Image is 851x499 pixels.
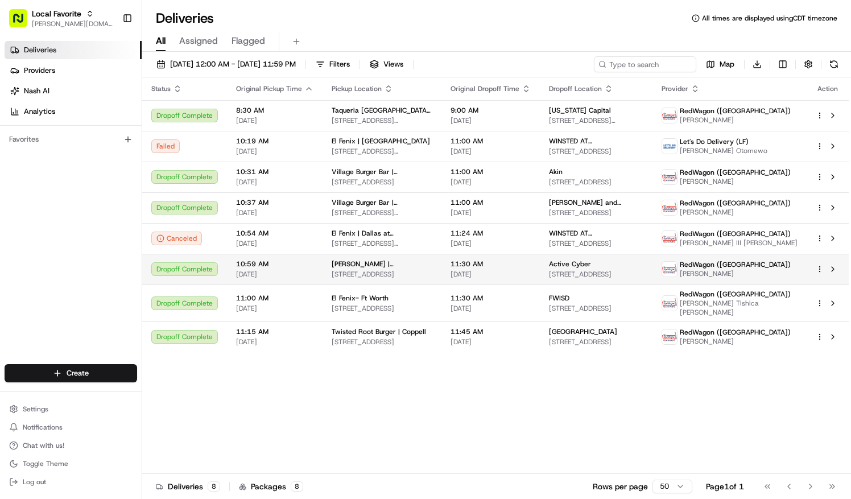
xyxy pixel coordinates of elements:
span: [DATE] [236,178,313,187]
input: Type to search [594,56,696,72]
span: Flagged [232,34,265,48]
a: 📗Knowledge Base [7,160,92,180]
span: Log out [23,477,46,486]
span: [STREET_ADDRESS] [549,178,643,187]
button: Local Favorite[PERSON_NAME][DOMAIN_NAME][EMAIL_ADDRESS][PERSON_NAME][DOMAIN_NAME] [5,5,118,32]
span: Settings [23,405,48,414]
span: 11:00 AM [451,137,531,146]
p: Rows per page [593,481,648,492]
span: RedWagon ([GEOGRAPHIC_DATA]) [680,290,791,299]
button: Chat with us! [5,438,137,453]
span: [DATE] [451,116,531,125]
h1: Deliveries [156,9,214,27]
span: RedWagon ([GEOGRAPHIC_DATA]) [680,229,791,238]
span: Pickup Location [332,84,382,93]
span: [PERSON_NAME] [680,337,791,346]
a: 💻API Documentation [92,160,187,180]
img: time_to_eat_nevada_logo [662,262,677,277]
span: 11:45 AM [451,327,531,336]
button: Toggle Theme [5,456,137,472]
span: 11:30 AM [451,259,531,269]
a: Nash AI [5,82,142,100]
span: [PERSON_NAME] [680,177,791,186]
span: [PERSON_NAME] and [PERSON_NAME], Neurology [549,198,643,207]
a: Analytics [5,102,142,121]
span: Views [383,59,403,69]
span: [DATE] [236,304,313,313]
div: Packages [239,481,303,492]
button: Map [701,56,740,72]
button: [PERSON_NAME][DOMAIN_NAME][EMAIL_ADDRESS][PERSON_NAME][DOMAIN_NAME] [32,19,113,28]
span: [STREET_ADDRESS] [549,147,643,156]
span: Notifications [23,423,63,432]
span: [STREET_ADDRESS] [549,239,643,248]
span: Deliveries [24,45,56,55]
span: 10:59 AM [236,259,313,269]
span: [PERSON_NAME] III [PERSON_NAME] [680,238,798,248]
span: [DATE] [236,239,313,248]
span: 11:24 AM [451,229,531,238]
span: Filters [329,59,350,69]
span: Assigned [179,34,218,48]
span: 10:31 AM [236,167,313,176]
span: [DATE] [451,147,531,156]
span: [DATE] [236,270,313,279]
div: 8 [291,481,303,492]
div: Page 1 of 1 [706,481,744,492]
span: Twisted Root Burger | Coppell [332,327,426,336]
div: 📗 [11,166,20,175]
span: Let's Do Delivery (LF) [680,137,749,146]
span: Create [67,368,89,378]
a: Deliveries [5,41,142,59]
div: We're available if you need us! [39,119,144,129]
span: [PERSON_NAME] [680,116,791,125]
span: Chat with us! [23,441,64,450]
span: [DATE] [451,178,531,187]
span: Map [720,59,734,69]
span: Analytics [24,106,55,117]
span: [STREET_ADDRESS] [332,178,432,187]
span: Local Favorite [32,8,81,19]
span: 11:00 AM [451,167,531,176]
button: Refresh [826,56,842,72]
span: [STREET_ADDRESS] [549,270,643,279]
div: Favorites [5,130,137,149]
span: [DATE] [451,337,531,347]
button: Filters [311,56,355,72]
span: [STREET_ADDRESS][PERSON_NAME] [332,147,432,156]
span: [DATE] [236,147,313,156]
span: [STREET_ADDRESS] [332,304,432,313]
span: [STREET_ADDRESS][PERSON_NAME] [549,116,643,125]
span: All times are displayed using CDT timezone [702,14,837,23]
button: [DATE] 12:00 AM - [DATE] 11:59 PM [151,56,301,72]
span: API Documentation [108,164,183,176]
img: time_to_eat_nevada_logo [662,170,677,184]
span: WINSTED AT [GEOGRAPHIC_DATA] [549,137,643,146]
span: El Fenix | Dallas at [GEOGRAPHIC_DATA][PERSON_NAME] [332,229,432,238]
span: Original Dropoff Time [451,84,519,93]
span: 10:19 AM [236,137,313,146]
span: All [156,34,166,48]
span: [DATE] [236,337,313,347]
span: [GEOGRAPHIC_DATA] [549,327,617,336]
span: Village Burger Bar | [GEOGRAPHIC_DATA] [332,198,432,207]
span: [STREET_ADDRESS] [332,337,432,347]
span: RedWagon ([GEOGRAPHIC_DATA]) [680,328,791,337]
span: [DATE] [236,116,313,125]
span: [PERSON_NAME] | [PERSON_NAME] [332,259,432,269]
span: [STREET_ADDRESS][PERSON_NAME] [332,239,432,248]
button: Canceled [151,232,202,245]
a: Providers [5,61,142,80]
span: WINSTED AT [GEOGRAPHIC_DATA] [549,229,643,238]
span: Knowledge Base [23,164,87,176]
span: [PERSON_NAME] Tishica [PERSON_NAME] [680,299,798,317]
span: Active Cyber [549,259,591,269]
img: lets_do_delivery_logo.png [662,139,677,154]
span: RedWagon ([GEOGRAPHIC_DATA]) [680,106,791,116]
img: time_to_eat_nevada_logo [662,108,677,123]
img: 1736555255976-a54dd68f-1ca7-489b-9aae-adbdc363a1c4 [11,108,32,129]
span: Dropoff Location [549,84,602,93]
img: time_to_eat_nevada_logo [662,296,677,311]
